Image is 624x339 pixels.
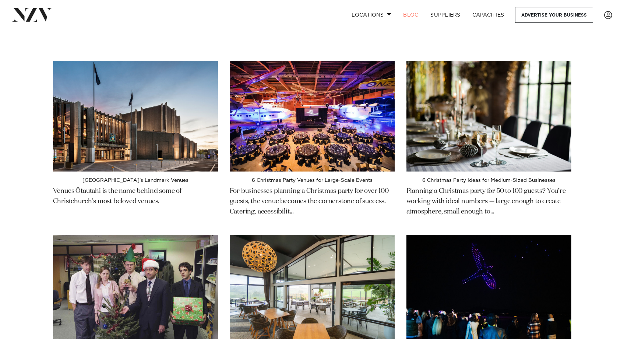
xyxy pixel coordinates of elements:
img: Christchurch's Landmark Venues [53,61,218,172]
a: Locations [346,7,397,23]
p: Venues Ōtautahi is the name behind some of Christchurch's most beloved venues. [53,183,218,207]
h4: 6 Christmas Party Ideas for Medium-Sized Businesses [406,177,571,183]
img: nzv-logo.png [12,8,52,21]
p: For businesses planning a Christmas party for over 100 guests, the venue becomes the cornerstone ... [230,183,395,217]
a: BLOG [397,7,424,23]
h4: [GEOGRAPHIC_DATA]'s Landmark Venues [53,177,218,183]
p: Planning a Christmas party for 50 to 100 guests? You’re working with ideal numbers — large enough... [406,183,571,217]
a: 6 Christmas Party Venues for Large-Scale Events 6 Christmas Party Venues for Large-Scale Events F... [230,61,395,226]
img: 6 Christmas Party Venues for Large-Scale Events [230,61,395,172]
a: Capacities [466,7,510,23]
h4: 6 Christmas Party Venues for Large-Scale Events [230,177,395,183]
a: Christchurch's Landmark Venues [GEOGRAPHIC_DATA]'s Landmark Venues Venues Ōtautahi is the name be... [53,61,218,216]
a: 6 Christmas Party Ideas for Medium-Sized Businesses 6 Christmas Party Ideas for Medium-Sized Busi... [406,61,571,226]
img: 6 Christmas Party Ideas for Medium-Sized Businesses [406,61,571,172]
a: Advertise your business [515,7,593,23]
a: SUPPLIERS [424,7,466,23]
